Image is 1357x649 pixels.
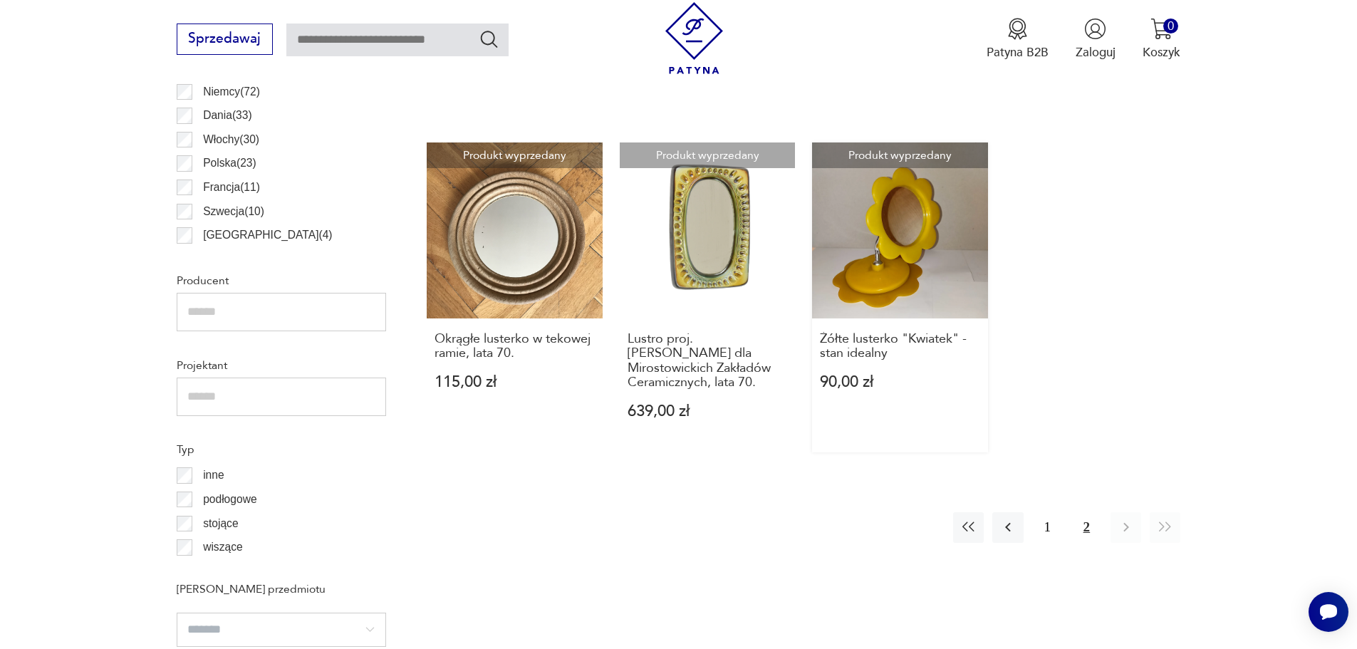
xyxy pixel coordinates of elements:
[479,28,499,49] button: Szukaj
[203,490,256,509] p: podłogowe
[658,2,730,74] img: Patyna - sklep z meblami i dekoracjami vintage
[1150,18,1173,40] img: Ikona koszyka
[1076,18,1116,61] button: Zaloguj
[203,538,242,556] p: wiszące
[628,404,788,419] p: 639,00 zł
[203,130,259,149] p: Włochy ( 30 )
[1143,44,1180,61] p: Koszyk
[1143,18,1180,61] button: 0Koszyk
[203,106,252,125] p: Dania ( 33 )
[203,83,260,101] p: Niemcy ( 72 )
[177,34,273,46] a: Sprzedawaj
[203,154,256,172] p: Polska ( 23 )
[987,18,1049,61] a: Ikona medaluPatyna B2B
[203,250,266,269] p: Hiszpania ( 3 )
[620,142,796,452] a: Produkt wyprzedanyLustro proj. A. Sadulski dla Mirostowickich Zakładów Ceramicznych, lata 70.Lust...
[203,226,332,244] p: [GEOGRAPHIC_DATA] ( 4 )
[987,44,1049,61] p: Patyna B2B
[203,466,224,484] p: inne
[427,142,603,452] a: Produkt wyprzedanyOkrągłe lusterko w tekowej ramie, lata 70.Okrągłe lusterko w tekowej ramie, lat...
[1032,512,1063,543] button: 1
[812,142,988,452] a: Produkt wyprzedanyŻółte lusterko "Kwiatek" - stan idealnyŻółte lusterko "Kwiatek" - stan idealny9...
[1163,19,1178,33] div: 0
[1076,44,1116,61] p: Zaloguj
[628,67,788,82] p: 232,00 zł
[820,375,980,390] p: 90,00 zł
[177,271,386,290] p: Producent
[628,332,788,390] h3: Lustro proj. [PERSON_NAME] dla Mirostowickich Zakładów Ceramicznych, lata 70.
[177,356,386,375] p: Projektant
[177,440,386,459] p: Typ
[435,332,595,361] h3: Okrągłe lusterko w tekowej ramie, lata 70.
[987,18,1049,61] button: Patyna B2B
[820,332,980,361] h3: Żółte lusterko "Kwiatek" - stan idealny
[177,580,386,598] p: [PERSON_NAME] przedmiotu
[177,24,273,55] button: Sprzedawaj
[1084,18,1106,40] img: Ikonka użytkownika
[1309,592,1348,632] iframe: Smartsupp widget button
[1071,512,1102,543] button: 2
[203,178,260,197] p: Francja ( 11 )
[203,202,264,221] p: Szwecja ( 10 )
[435,375,595,390] p: 115,00 zł
[203,514,238,533] p: stojące
[1007,18,1029,40] img: Ikona medalu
